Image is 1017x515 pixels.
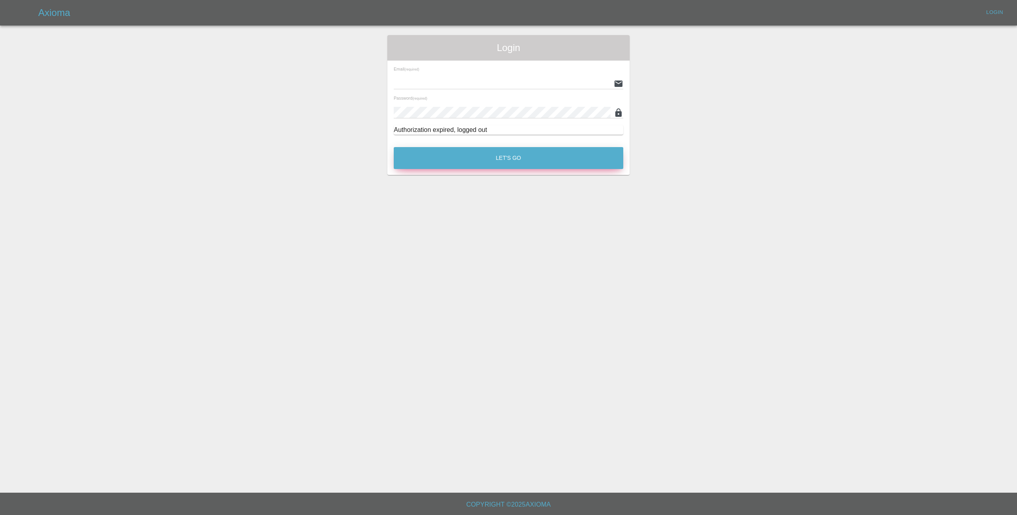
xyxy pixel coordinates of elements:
[394,125,623,135] div: Authorization expired, logged out
[412,97,427,100] small: (required)
[982,6,1007,19] a: Login
[38,6,70,19] h5: Axioma
[394,96,427,100] span: Password
[394,41,623,54] span: Login
[394,67,419,71] span: Email
[6,499,1011,510] h6: Copyright © 2025 Axioma
[404,68,419,71] small: (required)
[394,147,623,169] button: Let's Go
